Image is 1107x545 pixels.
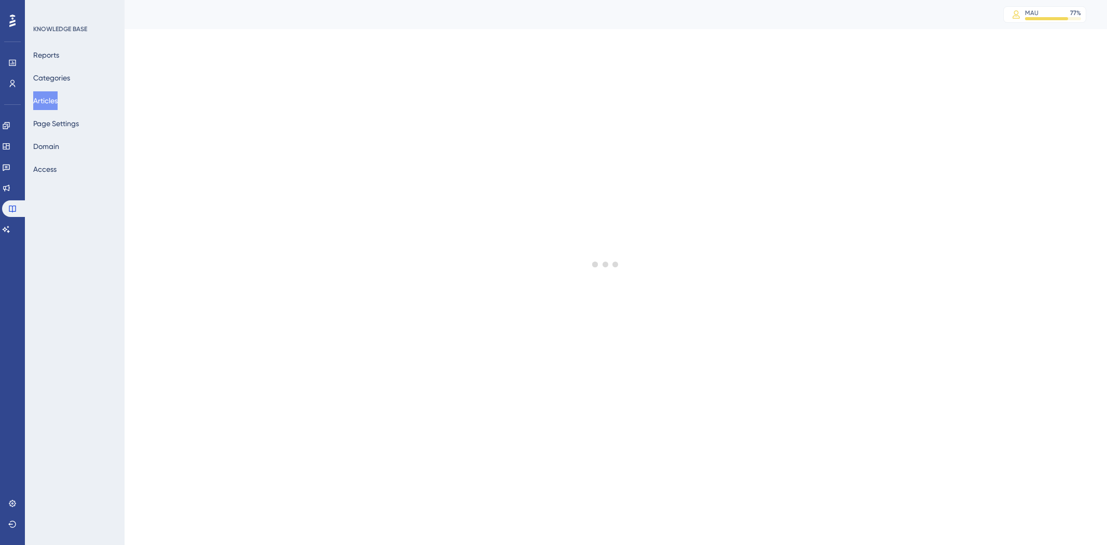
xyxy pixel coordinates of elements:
[33,91,58,110] button: Articles
[33,160,57,179] button: Access
[33,69,70,87] button: Categories
[33,25,87,33] div: KNOWLEDGE BASE
[1025,9,1038,17] div: MAU
[1070,9,1081,17] div: 77 %
[33,114,79,133] button: Page Settings
[33,46,59,64] button: Reports
[33,137,59,156] button: Domain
